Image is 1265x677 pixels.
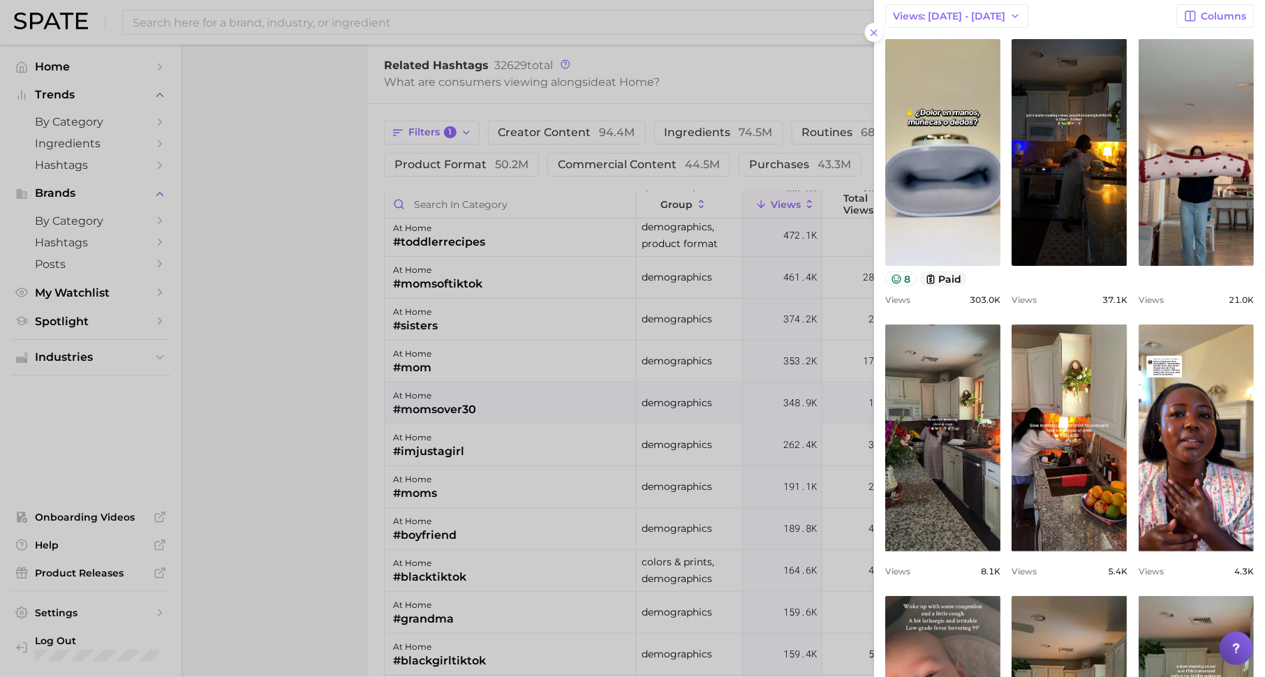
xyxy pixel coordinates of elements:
button: 8 [885,271,917,286]
span: Views [885,295,910,305]
span: 8.1k [981,566,1000,576]
span: Views [1139,295,1164,305]
span: Views [1012,566,1037,576]
button: Columns [1176,4,1254,28]
span: 21.0k [1229,295,1254,305]
span: 4.3k [1234,566,1254,576]
span: Views [1012,295,1037,305]
span: Views [1139,566,1164,576]
span: 37.1k [1102,295,1127,305]
span: 303.0k [970,295,1000,305]
span: Views: [DATE] - [DATE] [893,10,1005,22]
span: Views [885,566,910,576]
button: Views: [DATE] - [DATE] [885,4,1028,28]
span: Columns [1201,10,1246,22]
button: paid [919,271,968,286]
span: 5.4k [1108,566,1127,576]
